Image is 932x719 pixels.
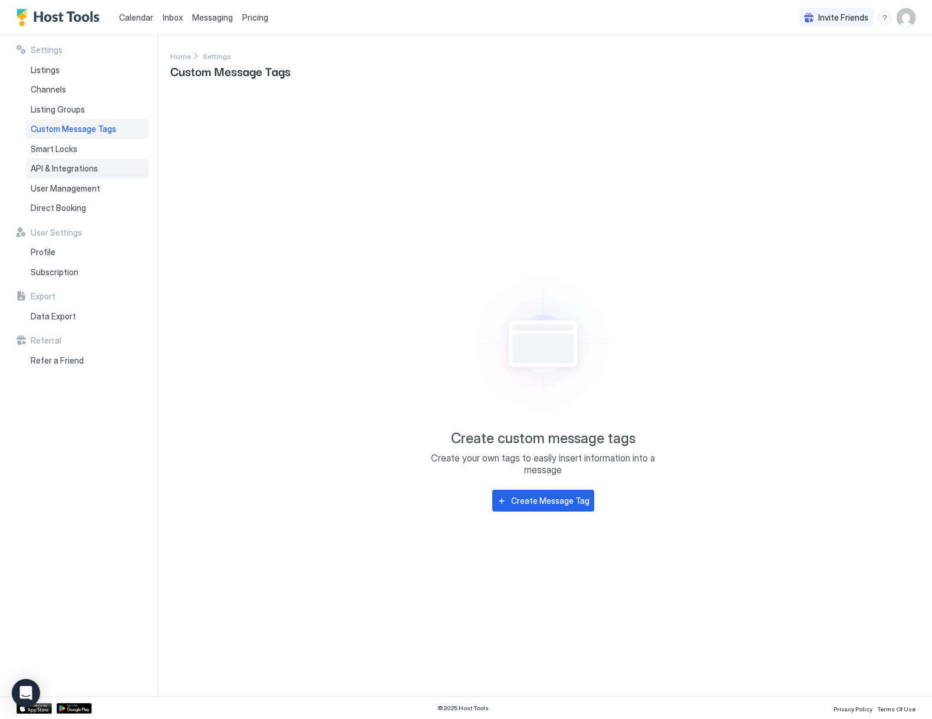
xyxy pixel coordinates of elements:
[26,60,149,80] a: Listings
[31,45,62,55] span: Settings
[170,50,191,62] a: Home
[26,242,149,262] a: Profile
[119,11,153,24] a: Calendar
[834,705,872,713] span: Privacy Policy
[170,50,191,62] div: Breadcrumb
[31,84,66,95] span: Channels
[17,703,52,714] a: App Store
[17,9,105,27] a: Host Tools Logo
[31,291,55,302] span: Export
[242,12,268,23] span: Pricing
[31,203,86,213] span: Direct Booking
[31,247,55,258] span: Profile
[31,124,116,134] span: Custom Message Tags
[897,8,915,27] div: User profile
[425,452,661,476] span: Create your own tags to easily insert information into a message
[170,62,291,80] span: Custom Message Tags
[31,65,60,75] span: Listings
[511,494,590,507] div: Create Message Tag
[26,262,149,282] a: Subscription
[31,227,82,238] span: User Settings
[31,335,61,346] span: Referral
[163,11,183,24] a: Inbox
[31,355,84,366] span: Refer a Friend
[492,490,594,512] button: Create Message Tag
[57,703,92,714] a: Google Play Store
[192,11,233,24] a: Messaging
[170,52,191,61] span: Home
[878,11,892,25] div: menu
[203,52,231,61] span: Settings
[834,702,872,714] a: Privacy Policy
[26,198,149,218] a: Direct Booking
[26,306,149,326] a: Data Export
[31,144,77,154] span: Smart Locks
[26,80,149,100] a: Channels
[877,705,915,713] span: Terms Of Use
[26,119,149,139] a: Custom Message Tags
[31,163,98,174] span: API & Integrations
[818,12,868,23] span: Invite Friends
[26,100,149,120] a: Listing Groups
[12,679,40,707] div: Open Intercom Messenger
[437,704,489,712] span: © 2025 Host Tools
[203,50,231,62] div: Breadcrumb
[192,12,233,22] span: Messaging
[26,179,149,199] a: User Management
[119,12,153,22] span: Calendar
[203,50,231,62] a: Settings
[877,702,915,714] a: Terms Of Use
[31,267,78,278] span: Subscription
[163,12,183,22] span: Inbox
[31,104,85,115] span: Listing Groups
[26,351,149,371] a: Refer a Friend
[26,159,149,179] a: API & Integrations
[26,139,149,159] a: Smart Locks
[451,430,635,447] span: Create custom message tags
[31,311,76,322] span: Data Export
[31,183,100,194] span: User Management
